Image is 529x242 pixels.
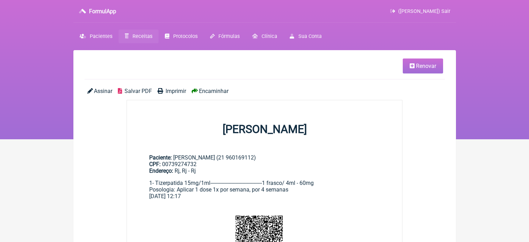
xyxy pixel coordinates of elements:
a: Salvar PDF [118,88,152,94]
span: Assinar [94,88,112,94]
span: Paciente: [149,154,172,161]
h1: [PERSON_NAME] [127,123,402,136]
a: Fórmulas [204,30,246,43]
span: Pacientes [90,33,112,39]
a: Receitas [119,30,159,43]
div: Rj, Rj - Rj [149,167,380,174]
div: [DATE] 12:17 [149,193,380,200]
a: ([PERSON_NAME]) Sair [390,8,450,14]
a: Clínica [246,30,283,43]
a: Renovar [403,58,443,73]
div: 00739274732 [149,161,380,167]
a: Sua Conta [283,30,328,43]
span: Endereço: [149,167,173,174]
span: Receitas [133,33,152,39]
span: CPF: [149,161,161,167]
div: 1- Tizerpatida 15mg/1ml-------------------------------------1 frasco/ 4ml - 60mg Posologia: Aplic... [149,180,380,193]
a: Encaminhar [192,88,229,94]
a: Imprimir [158,88,186,94]
a: Pacientes [73,30,119,43]
div: [PERSON_NAME] (21 960169112) [149,154,380,174]
span: Clínica [262,33,277,39]
span: Imprimir [166,88,186,94]
span: Protocolos [173,33,198,39]
a: Protocolos [159,30,204,43]
span: Sua Conta [298,33,322,39]
span: Encaminhar [199,88,229,94]
h3: FormulApp [89,8,116,15]
span: Renovar [416,63,436,69]
span: Salvar PDF [125,88,152,94]
span: Fórmulas [218,33,240,39]
span: ([PERSON_NAME]) Sair [398,8,450,14]
a: Assinar [87,88,112,94]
